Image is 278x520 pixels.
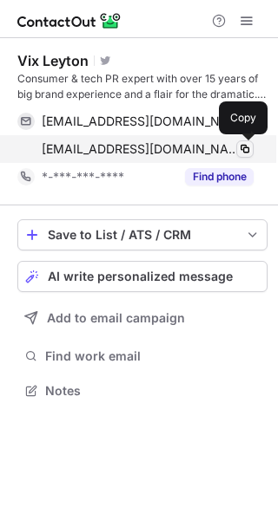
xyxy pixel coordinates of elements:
div: Vix Leyton [17,52,89,69]
span: AI write personalized message [48,270,233,283]
span: Notes [45,383,261,399]
button: Add to email campaign [17,302,268,334]
div: Consumer & tech PR expert with over 15 years of big brand experience and a flair for the dramatic... [17,71,268,102]
span: [EMAIL_ADDRESS][DOMAIN_NAME] [42,114,241,129]
div: Save to List / ATS / CRM [48,228,237,242]
button: Notes [17,379,268,403]
button: AI write personalized message [17,261,268,292]
button: save-profile-one-click [17,219,268,250]
button: Reveal Button [185,168,254,185]
span: Find work email [45,348,261,364]
button: Find work email [17,344,268,368]
img: ContactOut v5.3.10 [17,10,122,31]
span: Add to email campaign [47,311,185,325]
span: [EMAIL_ADDRESS][DOMAIN_NAME] [42,141,241,157]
